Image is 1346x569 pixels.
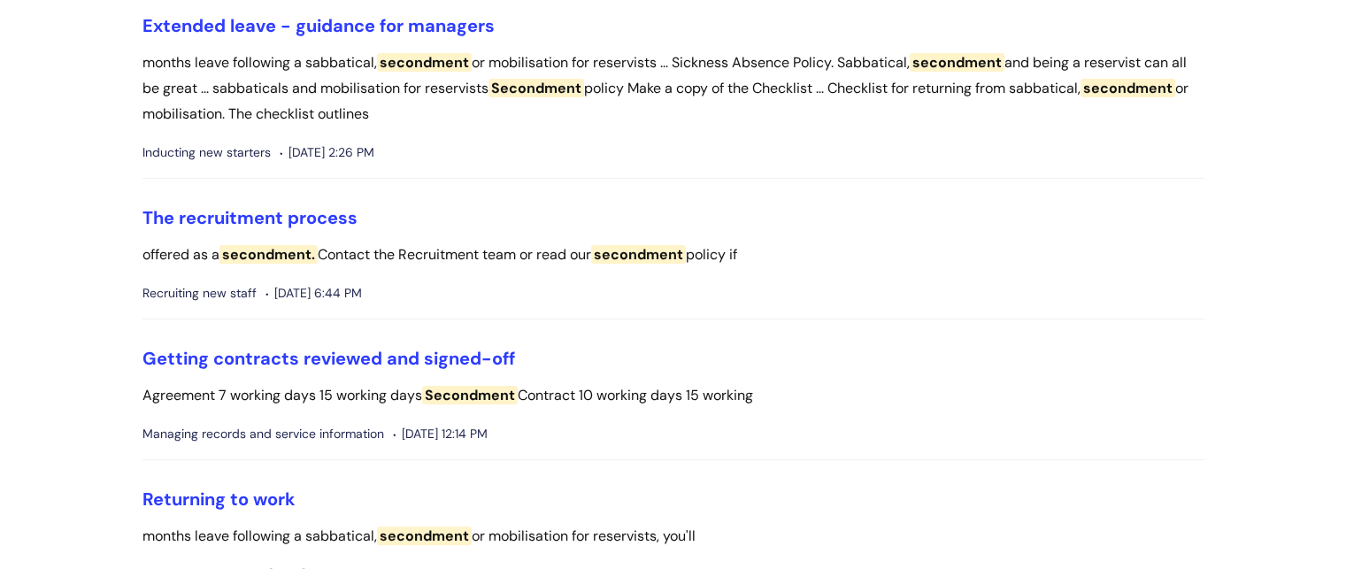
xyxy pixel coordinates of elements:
[142,347,515,370] a: Getting contracts reviewed and signed-off
[1081,79,1175,97] span: secondment
[142,50,1204,127] p: months leave following a sabbatical, or mobilisation for reservists ... Sickness Absence Policy. ...
[142,423,384,445] span: Managing records and service information
[488,79,584,97] span: Secondment
[219,245,318,264] span: secondment.
[280,142,374,164] span: [DATE] 2:26 PM
[142,282,257,304] span: Recruiting new staff
[142,488,296,511] a: Returning to work
[142,524,1204,550] p: months leave following a sabbatical, or mobilisation for reservists, you'll
[591,245,686,264] span: secondment
[142,383,1204,409] p: Agreement 7 working days 15 working days Contract 10 working days 15 working
[142,206,358,229] a: The recruitment process
[377,53,472,72] span: secondment
[393,423,488,445] span: [DATE] 12:14 PM
[142,14,495,37] a: Extended leave - guidance for managers
[910,53,1004,72] span: secondment
[422,386,518,404] span: Secondment
[265,282,362,304] span: [DATE] 6:44 PM
[377,527,472,545] span: secondment
[142,242,1204,268] p: offered as a Contact the Recruitment team or read our policy if
[142,142,271,164] span: Inducting new starters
